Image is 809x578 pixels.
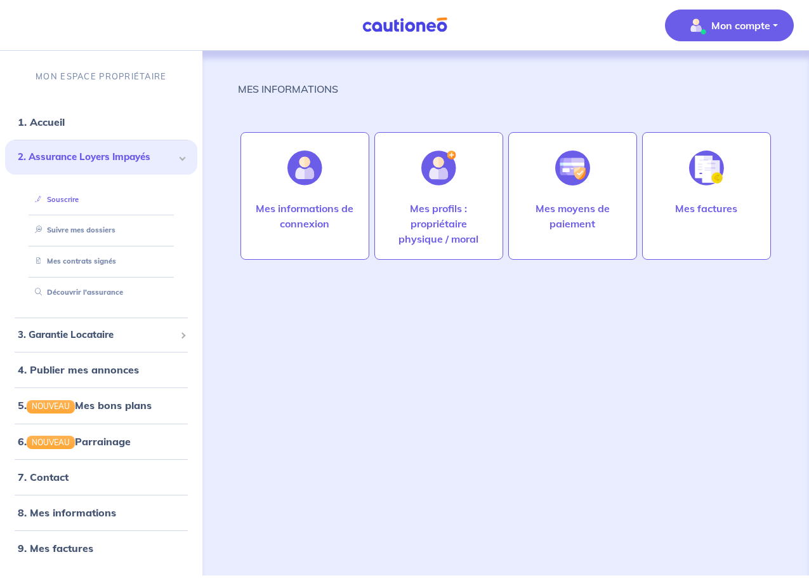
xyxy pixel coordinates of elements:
[421,151,456,185] img: illu_account_add.svg
[18,363,139,376] a: 4. Publier mes annonces
[5,500,197,525] div: 8. Mes informations
[686,15,706,36] img: illu_account_valid_menu.svg
[522,201,624,231] p: Mes moyens de paiement
[20,282,182,303] div: Découvrir l'assurance
[18,471,69,483] a: 7. Contact
[5,393,197,418] div: 5.NOUVEAUMes bons plans
[20,189,182,210] div: Souscrire
[20,251,182,272] div: Mes contrats signés
[254,201,356,231] p: Mes informations de connexion
[30,225,115,234] a: Suivre mes dossiers
[5,109,197,135] div: 1. Accueil
[18,435,131,448] a: 6.NOUVEAUParrainage
[30,288,123,297] a: Découvrir l'assurance
[388,201,490,246] p: Mes profils : propriétaire physique / moral
[357,17,452,33] img: Cautioneo
[30,195,79,204] a: Souscrire
[665,10,794,41] button: illu_account_valid_menu.svgMon compte
[5,323,197,347] div: 3. Garantie Locataire
[18,542,93,554] a: 9. Mes factures
[5,464,197,490] div: 7. Contact
[689,151,724,185] img: illu_invoice.svg
[555,151,590,185] img: illu_credit_card_no_anim.svg
[5,357,197,382] div: 4. Publier mes annonces
[5,535,197,561] div: 9. Mes factures
[18,328,175,342] span: 3. Garantie Locataire
[287,151,322,185] img: illu_account.svg
[238,81,338,97] p: MES INFORMATIONS
[18,399,152,412] a: 5.NOUVEAUMes bons plans
[5,429,197,454] div: 6.NOUVEAUParrainage
[20,220,182,241] div: Suivre mes dossiers
[36,71,166,83] p: MON ESPACE PROPRIÉTAIRE
[30,257,116,265] a: Mes contrats signés
[711,18,770,33] p: Mon compte
[18,506,116,519] a: 8. Mes informations
[18,116,65,128] a: 1. Accueil
[18,150,175,165] span: 2. Assurance Loyers Impayés
[5,140,197,175] div: 2. Assurance Loyers Impayés
[675,201,737,216] p: Mes factures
